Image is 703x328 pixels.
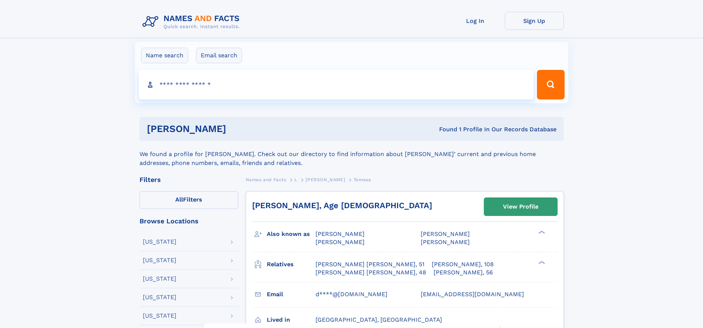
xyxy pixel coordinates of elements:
a: Names and Facts [246,175,286,184]
h3: Lived in [267,314,316,326]
div: ❯ [537,260,545,265]
div: [US_STATE] [143,313,176,319]
label: Email search [196,48,242,63]
span: [PERSON_NAME] [421,239,470,246]
input: search input [139,70,534,99]
a: [PERSON_NAME] [PERSON_NAME], 51 [316,260,424,268]
div: [US_STATE] [143,294,176,300]
a: Log In [446,12,505,30]
a: [PERSON_NAME] [306,175,345,184]
a: [PERSON_NAME], Age [DEMOGRAPHIC_DATA] [252,201,432,210]
div: Found 1 Profile In Our Records Database [332,125,556,133]
div: [US_STATE] [143,239,176,245]
div: Filters [139,176,238,183]
div: We found a profile for [PERSON_NAME]. Check out our directory to find information about [PERSON_N... [139,141,564,168]
label: Filters [139,191,238,209]
button: Search Button [537,70,564,99]
span: [GEOGRAPHIC_DATA], [GEOGRAPHIC_DATA] [316,316,442,323]
h3: Also known as [267,228,316,240]
a: Sign Up [505,12,564,30]
a: View Profile [484,198,557,216]
h1: [PERSON_NAME] [147,124,333,133]
a: [PERSON_NAME], 56 [434,268,493,277]
h3: Relatives [267,258,316,271]
label: Name search [141,48,188,63]
span: [EMAIL_ADDRESS][DOMAIN_NAME] [421,291,524,298]
img: Logo Names and Facts [139,12,246,32]
div: Browse Locations [139,218,238,224]
span: [PERSON_NAME] [421,230,470,237]
div: [US_STATE] [143,276,176,282]
div: [US_STATE] [143,257,176,263]
a: L [294,175,297,184]
a: [PERSON_NAME], 108 [432,260,494,268]
span: [PERSON_NAME] [316,239,365,246]
div: View Profile [503,198,538,215]
a: [PERSON_NAME] [PERSON_NAME], 48 [316,268,426,277]
span: Temesa [354,177,371,182]
span: All [175,196,183,203]
div: ❯ [537,230,545,235]
span: [PERSON_NAME] [316,230,365,237]
span: [PERSON_NAME] [306,177,345,182]
h3: Email [267,288,316,301]
span: L [294,177,297,182]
